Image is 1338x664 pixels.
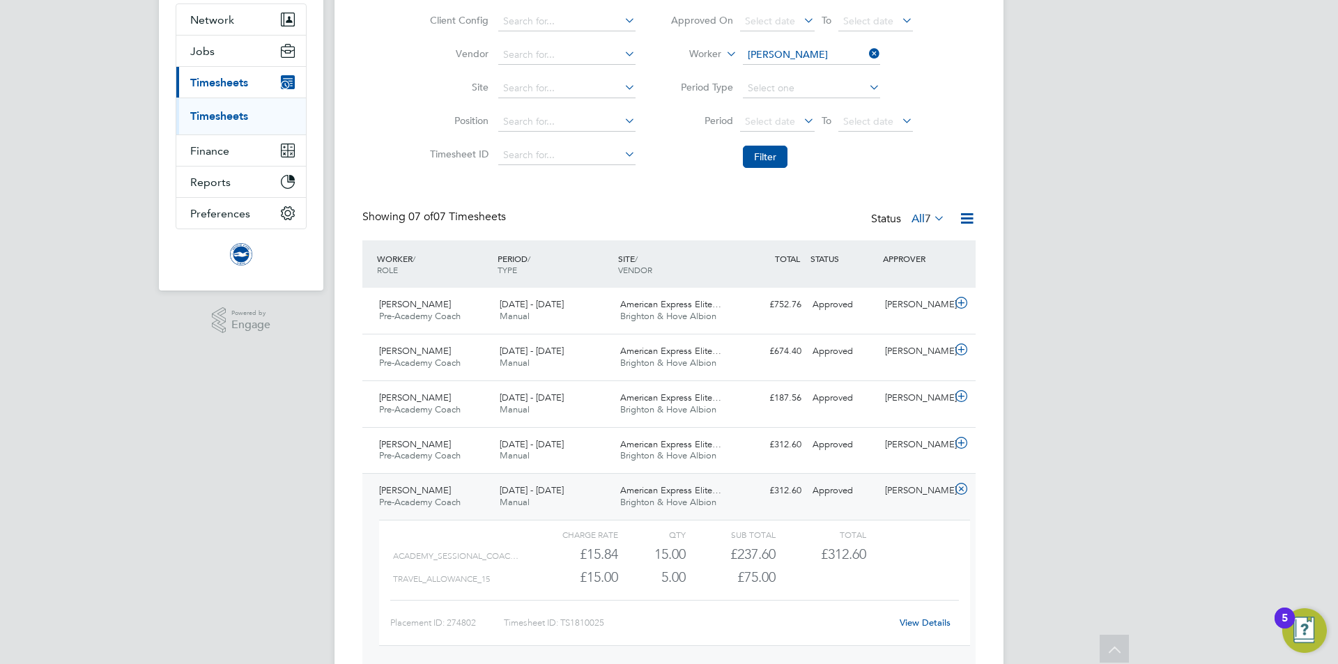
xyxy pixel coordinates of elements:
[498,146,636,165] input: Search for...
[686,543,776,566] div: £237.60
[528,526,618,543] div: Charge rate
[176,135,306,166] button: Finance
[379,310,461,322] span: Pre-Academy Coach
[743,79,880,98] input: Select one
[879,340,952,363] div: [PERSON_NAME]
[498,264,517,275] span: TYPE
[843,115,893,128] span: Select date
[500,298,564,310] span: [DATE] - [DATE]
[528,566,618,589] div: £15.00
[635,253,638,264] span: /
[620,496,716,508] span: Brighton & Hove Albion
[379,357,461,369] span: Pre-Academy Coach
[498,12,636,31] input: Search for...
[659,47,721,61] label: Worker
[374,246,494,282] div: WORKER
[500,496,530,508] span: Manual
[618,543,686,566] div: 15.00
[807,340,879,363] div: Approved
[743,45,880,65] input: Search for...
[735,387,807,410] div: £187.56
[504,612,891,634] div: Timesheet ID: TS1810025
[743,146,787,168] button: Filter
[879,246,952,271] div: APPROVER
[190,109,248,123] a: Timesheets
[426,114,489,127] label: Position
[393,551,518,561] span: ACADEMY_SESSIONAL_COAC…
[807,433,879,456] div: Approved
[176,98,306,134] div: Timesheets
[528,253,530,264] span: /
[379,298,451,310] span: [PERSON_NAME]
[362,210,509,224] div: Showing
[231,307,270,319] span: Powered by
[817,11,836,29] span: To
[821,546,866,562] span: £312.60
[190,207,250,220] span: Preferences
[670,14,733,26] label: Approved On
[390,612,504,634] div: Placement ID: 274802
[900,617,951,628] a: View Details
[620,298,721,310] span: American Express Elite…
[807,293,879,316] div: Approved
[231,319,270,331] span: Engage
[379,438,451,450] span: [PERSON_NAME]
[500,310,530,322] span: Manual
[871,210,948,229] div: Status
[925,212,931,226] span: 7
[393,574,490,584] span: TRAVEL_ALLOWANCE_15
[413,253,415,264] span: /
[190,176,231,189] span: Reports
[500,403,530,415] span: Manual
[912,212,945,226] label: All
[817,111,836,130] span: To
[735,293,807,316] div: £752.76
[176,198,306,229] button: Preferences
[379,449,461,461] span: Pre-Academy Coach
[500,438,564,450] span: [DATE] - [DATE]
[379,496,461,508] span: Pre-Academy Coach
[618,526,686,543] div: QTY
[620,484,721,496] span: American Express Elite…
[377,264,398,275] span: ROLE
[498,45,636,65] input: Search for...
[176,243,307,265] a: Go to home page
[498,79,636,98] input: Search for...
[379,403,461,415] span: Pre-Academy Coach
[879,479,952,502] div: [PERSON_NAME]
[379,345,451,357] span: [PERSON_NAME]
[879,433,952,456] div: [PERSON_NAME]
[620,403,716,415] span: Brighton & Hove Albion
[230,243,252,265] img: brightonandhovealbion-logo-retina.png
[670,114,733,127] label: Period
[528,543,618,566] div: £15.84
[426,47,489,60] label: Vendor
[498,112,636,132] input: Search for...
[190,45,215,58] span: Jobs
[176,167,306,197] button: Reports
[620,357,716,369] span: Brighton & Hove Albion
[1282,608,1327,653] button: Open Resource Center, 5 new notifications
[735,340,807,363] div: £674.40
[686,566,776,589] div: £75.00
[379,392,451,403] span: [PERSON_NAME]
[775,253,800,264] span: TOTAL
[807,387,879,410] div: Approved
[426,148,489,160] label: Timesheet ID
[686,526,776,543] div: Sub Total
[426,81,489,93] label: Site
[190,144,229,157] span: Finance
[745,15,795,27] span: Select date
[620,449,716,461] span: Brighton & Hove Albion
[618,566,686,589] div: 5.00
[879,293,952,316] div: [PERSON_NAME]
[807,246,879,271] div: STATUS
[176,36,306,66] button: Jobs
[176,4,306,35] button: Network
[615,246,735,282] div: SITE
[745,115,795,128] span: Select date
[379,484,451,496] span: [PERSON_NAME]
[500,345,564,357] span: [DATE] - [DATE]
[500,449,530,461] span: Manual
[620,345,721,357] span: American Express Elite…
